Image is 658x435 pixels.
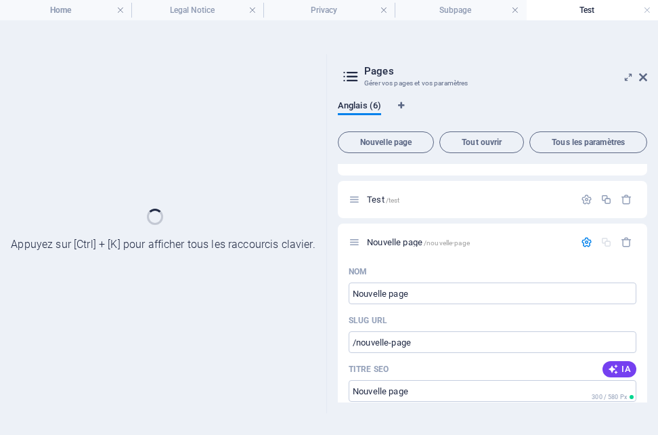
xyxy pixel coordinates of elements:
h4: Subpage [395,3,526,18]
button: Tous les paramètres [529,131,647,153]
h4: Legal Notice [131,3,263,18]
button: IA [602,361,636,377]
span: Nouvelle page [367,237,470,247]
span: 300 / 580 Px [592,394,627,400]
button: Tout ouvrir [439,131,524,153]
span: /nouvelle-page [424,239,470,247]
p: Nom [349,266,367,277]
span: Cliquez pour ouvrir la page. [367,194,399,205]
label: Dernière partie de l'URL pour cette page [349,315,387,326]
span: Anglais (6) [338,98,381,117]
span: Tous les paramètres [535,138,641,146]
div: Paramètres [581,194,592,205]
h4: Test [527,3,658,18]
div: Dupliquer [600,194,612,205]
div: Paramètres [581,236,592,248]
h2: Pages [364,65,647,77]
p: SLUG URL [349,315,387,326]
h4: Privacy [263,3,395,18]
div: Supprimer [621,236,632,248]
span: Nouvelle page [344,138,428,146]
div: Onglets langues [338,100,647,126]
span: Tout ouvrir [445,138,518,146]
span: /test [386,196,400,204]
label: Le titre de la page dans les résultats de recherche et dans les onglets du navigateur. [349,364,389,375]
p: Titre SEO [349,364,389,375]
span: IA [608,364,631,375]
div: Nouvelle page/nouvelle-page [363,238,574,247]
button: Nouvelle page [338,131,434,153]
div: Test/test [363,195,574,204]
input: Le titre de la page dans les résultats de recherche et dans les onglets du navigateur. [349,380,636,402]
span: Longueur en pixel calculée dans les résultats de la recherche [589,392,636,402]
div: Supprimer [621,194,632,205]
input: Dernière partie de l'URL pour cette page [349,331,636,353]
h3: Gérer vos pages et vos paramètres [364,77,620,89]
